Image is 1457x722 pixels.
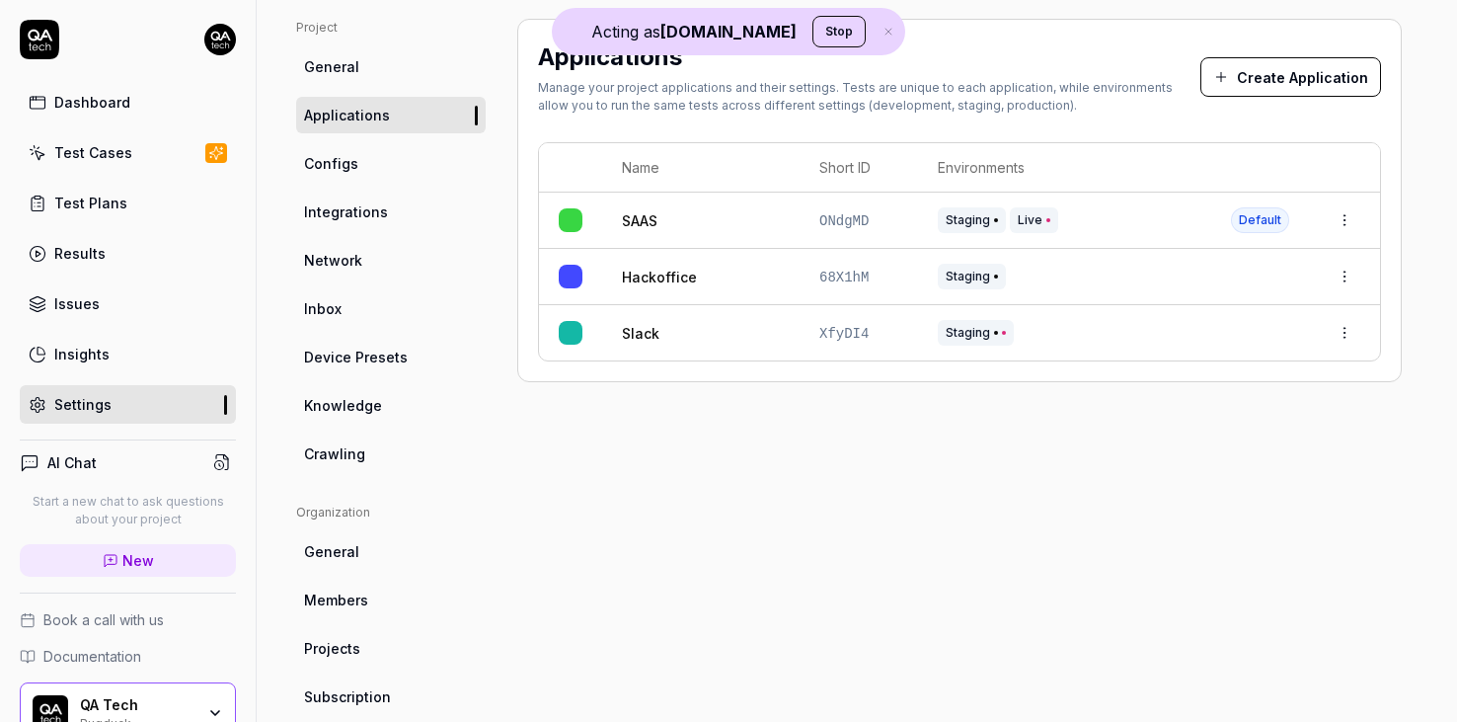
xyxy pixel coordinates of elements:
a: Test Plans [20,184,236,222]
button: Create Application [1200,57,1381,97]
a: Results [20,234,236,273]
a: Dashboard [20,83,236,121]
span: Integrations [304,201,388,222]
a: Test Cases [20,133,236,172]
div: Project [296,19,486,37]
th: Name [602,143,800,193]
p: Start a new chat to ask questions about your project [20,493,236,528]
span: Book a call with us [43,609,164,630]
a: Inbox [296,290,486,327]
div: Insights [54,344,110,364]
span: Knowledge [304,395,382,416]
span: General [304,541,359,562]
span: XfyDI4 [819,326,869,342]
div: Test Plans [54,193,127,213]
span: General [304,56,359,77]
span: Staging [938,320,1014,346]
a: Members [296,582,486,618]
a: General [296,48,486,85]
span: Projects [304,638,360,659]
div: Test Cases [54,142,132,163]
span: New [122,550,154,571]
span: Device Presets [304,347,408,367]
span: Live [1010,207,1058,233]
th: Environments [918,143,1211,193]
a: SAAS [622,210,657,231]
a: Crawling [296,436,486,472]
a: Subscription [296,679,486,715]
div: Dashboard [54,92,130,113]
span: Configs [304,153,358,174]
div: Results [54,243,106,264]
span: Subscription [304,686,391,707]
span: Applications [304,105,390,125]
a: Integrations [296,194,486,230]
span: Network [304,250,362,271]
a: Configs [296,145,486,182]
span: ONdgMD [819,213,869,229]
a: Issues [20,284,236,323]
span: Crawling [304,443,365,464]
span: Staging [938,264,1006,289]
h2: Applications [538,40,682,75]
div: QA Tech [80,696,194,714]
img: 7ccf6c19-61ad-4a6c-8811-018b02a1b829.jpg [204,24,236,55]
a: Settings [20,385,236,424]
a: Network [296,242,486,279]
a: General [296,533,486,570]
a: Insights [20,335,236,373]
a: New [20,544,236,577]
a: Projects [296,630,486,667]
a: Slack [622,323,659,344]
div: Issues [54,293,100,314]
a: Device Presets [296,339,486,375]
a: Book a call with us [20,609,236,630]
span: 68X1hM [819,270,869,285]
span: Staging [938,207,1006,233]
th: Short ID [800,143,918,193]
div: Settings [54,394,112,415]
a: Documentation [20,646,236,667]
a: Knowledge [296,387,486,424]
span: Members [304,590,368,610]
span: Default [1231,207,1289,233]
a: Applications [296,97,486,133]
a: Hackoffice [622,267,697,287]
button: Stop [812,16,866,47]
span: Inbox [304,298,342,319]
div: Manage your project applications and their settings. Tests are unique to each application, while ... [538,79,1200,115]
span: Documentation [43,646,141,667]
div: Organization [296,504,486,521]
h4: AI Chat [47,452,97,473]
